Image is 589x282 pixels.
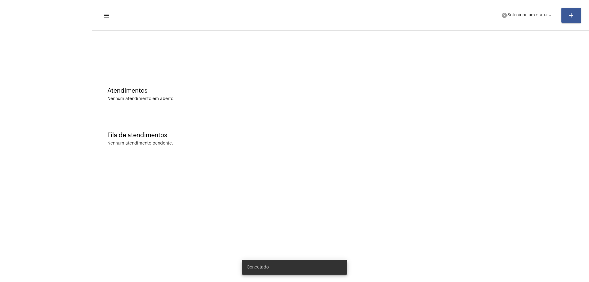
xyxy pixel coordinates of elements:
div: Atendimentos [107,87,574,94]
mat-icon: arrow_drop_down [547,13,553,18]
div: Fila de atendimentos [107,132,574,139]
div: Nenhum atendimento em aberto. [107,97,574,101]
mat-icon: sidenav icon [103,12,109,19]
div: Nenhum atendimento pendente. [107,141,173,146]
span: Selecione um status [507,13,549,17]
button: Selecione um status [498,9,556,21]
mat-icon: help [501,12,507,18]
span: Conectado [247,264,269,270]
mat-icon: add [568,12,575,19]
